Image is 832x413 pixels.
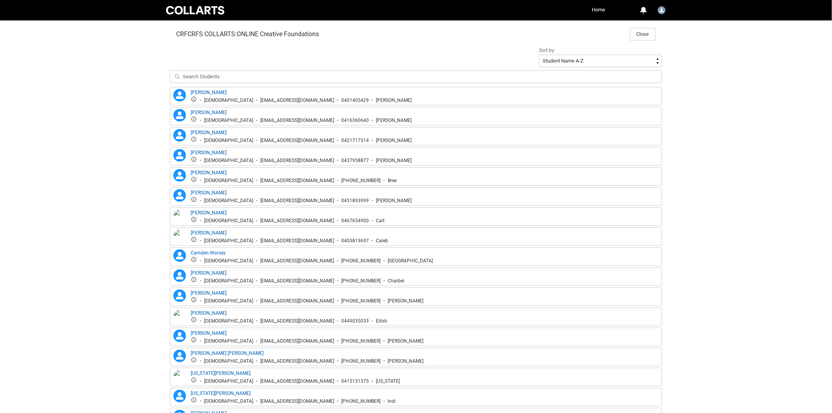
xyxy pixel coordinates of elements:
[191,170,226,175] a: [PERSON_NAME]
[173,350,186,362] lightning-icon: Fiona Hui Yi Deng
[173,109,186,122] lightning-icon: Alisha Hartles
[658,6,666,14] img: Faculty.bwoods
[204,338,253,344] div: [DEMOGRAPHIC_DATA]
[204,218,253,224] div: [DEMOGRAPHIC_DATA]
[376,318,387,324] div: Eilish
[191,330,226,336] a: [PERSON_NAME]
[341,378,369,384] div: 0415131375
[173,89,186,101] lightning-icon: Alexis Hall
[376,118,412,124] div: [PERSON_NAME]
[173,149,186,162] lightning-icon: Annelise Huggett
[388,258,433,264] div: [GEOGRAPHIC_DATA]
[630,28,656,41] button: Close
[341,98,369,103] div: 0401405429
[260,298,334,304] div: [EMAIL_ADDRESS][DOMAIN_NAME]
[539,48,555,53] span: Sort by:
[376,198,412,204] div: [PERSON_NAME]
[191,90,226,95] a: [PERSON_NAME]
[173,209,186,227] img: Caitlin Homan
[173,229,186,252] img: Caleb Jordan-Jones
[260,238,334,244] div: [EMAIL_ADDRESS][DOMAIN_NAME]
[260,98,334,103] div: [EMAIL_ADDRESS][DOMAIN_NAME]
[204,398,253,404] div: [DEMOGRAPHIC_DATA]
[173,390,186,402] lightning-icon: Indiana Chilby
[341,178,381,184] div: [PHONE_NUMBER]
[260,278,334,284] div: [EMAIL_ADDRESS][DOMAIN_NAME]
[204,178,253,184] div: [DEMOGRAPHIC_DATA]
[191,150,226,155] a: [PERSON_NAME]
[376,98,412,103] div: [PERSON_NAME]
[260,138,334,144] div: [EMAIL_ADDRESS][DOMAIN_NAME]
[191,230,226,236] a: [PERSON_NAME]
[341,218,369,224] div: 0467654900
[341,198,369,204] div: 0431893999
[204,278,253,284] div: [DEMOGRAPHIC_DATA]
[260,338,334,344] div: [EMAIL_ADDRESS][DOMAIN_NAME]
[204,158,253,164] div: [DEMOGRAPHIC_DATA]
[191,210,226,216] a: [PERSON_NAME]
[388,178,397,184] div: Bree
[260,378,334,384] div: [EMAIL_ADDRESS][DOMAIN_NAME]
[204,238,253,244] div: [DEMOGRAPHIC_DATA]
[173,129,186,142] lightning-icon: Allanah Turner
[191,130,226,135] a: [PERSON_NAME]
[173,269,186,282] lightning-icon: Charbel Habib
[341,118,369,124] div: 0416360640
[376,158,412,164] div: [PERSON_NAME]
[176,30,319,38] span: CRFCRFS COLLARTS:ONLINE Creative Foundations
[260,178,334,184] div: [EMAIL_ADDRESS][DOMAIN_NAME]
[376,378,400,384] div: [US_STATE]
[260,358,334,364] div: [EMAIL_ADDRESS][DOMAIN_NAME]
[204,378,253,384] div: [DEMOGRAPHIC_DATA]
[173,330,186,342] lightning-icon: Ella Mackenzie
[260,218,334,224] div: [EMAIL_ADDRESS][DOMAIN_NAME]
[341,298,381,304] div: [PHONE_NUMBER]
[341,158,369,164] div: 0437958877
[173,189,186,202] lightning-icon: Briony Burke-Mattsson
[341,258,381,264] div: [PHONE_NUMBER]
[204,98,253,103] div: [DEMOGRAPHIC_DATA]
[260,398,334,404] div: [EMAIL_ADDRESS][DOMAIN_NAME]
[341,138,369,144] div: 0421717314
[191,391,250,396] a: [US_STATE][PERSON_NAME]
[204,298,253,304] div: [DEMOGRAPHIC_DATA]
[341,398,381,404] div: [PHONE_NUMBER]
[376,218,385,224] div: Cait
[260,198,334,204] div: [EMAIL_ADDRESS][DOMAIN_NAME]
[204,198,253,204] div: [DEMOGRAPHIC_DATA]
[341,278,381,284] div: [PHONE_NUMBER]
[191,371,250,376] a: [US_STATE][PERSON_NAME]
[173,249,186,262] lightning-icon: Camden Worsey
[170,70,662,83] input: Search Students
[204,318,253,324] div: [DEMOGRAPHIC_DATA]
[341,238,369,244] div: 0403819697
[341,338,381,344] div: [PHONE_NUMBER]
[204,258,253,264] div: [DEMOGRAPHIC_DATA]
[341,358,381,364] div: [PHONE_NUMBER]
[388,358,423,364] div: [PERSON_NAME]
[376,238,388,244] div: Caleb
[656,3,668,16] button: User Profile Faculty.bwoods
[173,370,186,387] img: Georgia Oddie
[204,118,253,124] div: [DEMOGRAPHIC_DATA]
[173,289,186,302] lightning-icon: Christina Fern
[341,318,369,324] div: 0449035033
[173,310,186,327] img: Eilish Kerr
[590,4,607,16] a: Home
[191,290,226,296] a: [PERSON_NAME]
[204,358,253,364] div: [DEMOGRAPHIC_DATA]
[388,278,404,284] div: Charbel
[376,138,412,144] div: [PERSON_NAME]
[191,190,226,195] a: [PERSON_NAME]
[191,310,226,316] a: [PERSON_NAME]
[191,250,226,256] a: Camden Worsey
[260,318,334,324] div: [EMAIL_ADDRESS][DOMAIN_NAME]
[191,270,226,276] a: [PERSON_NAME]
[260,258,334,264] div: [EMAIL_ADDRESS][DOMAIN_NAME]
[173,169,186,182] lightning-icon: Bree Elsworthy
[191,110,226,115] a: [PERSON_NAME]
[260,158,334,164] div: [EMAIL_ADDRESS][DOMAIN_NAME]
[260,118,334,124] div: [EMAIL_ADDRESS][DOMAIN_NAME]
[388,298,423,304] div: [PERSON_NAME]
[191,350,263,356] a: [PERSON_NAME] [PERSON_NAME]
